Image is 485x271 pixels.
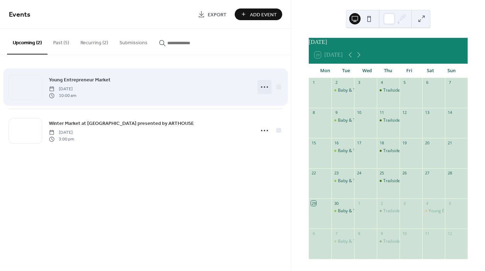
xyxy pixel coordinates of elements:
span: Export [208,11,227,18]
div: Trailside Market [383,148,416,154]
div: Mon [314,64,335,78]
span: [DATE] [49,129,74,136]
div: 13 [424,110,430,115]
div: Baby & Toddler Playdate [331,148,354,154]
div: Baby & Toddler Playdate [338,238,386,244]
div: 12 [402,110,407,115]
div: Trailside Market [383,238,416,244]
div: 25 [379,171,384,176]
div: Fri [399,64,420,78]
div: 22 [311,171,316,176]
div: 6 [424,80,430,85]
div: Trailside Market [383,208,416,214]
div: 5 [402,80,407,85]
div: Trailside Market [377,178,400,184]
div: 18 [379,140,384,145]
div: 12 [447,231,452,236]
div: 9 [379,231,384,236]
div: 17 [356,140,362,145]
div: Trailside Market [383,117,416,123]
div: Trailside Market [377,238,400,244]
div: Baby & Toddler Playdate [338,87,386,93]
div: 8 [311,110,316,115]
div: 1 [356,201,362,206]
div: 2 [334,80,339,85]
div: Baby & Toddler Playdate [338,178,386,184]
div: Baby & Toddler Playdate [338,208,386,214]
a: Young Entrepreneur Market [49,76,111,84]
div: Trailside Market [383,87,416,93]
div: 23 [334,171,339,176]
div: Baby & Toddler Playdate [331,208,354,214]
div: 27 [424,171,430,176]
div: 21 [447,140,452,145]
div: 2 [379,201,384,206]
div: Young Entrepreneur Market [422,208,445,214]
div: 29 [311,201,316,206]
div: 11 [424,231,430,236]
div: Trailside Market [377,87,400,93]
div: 5 [447,201,452,206]
div: 30 [334,201,339,206]
span: Young Entrepreneur Market [49,76,111,84]
div: Sat [420,64,441,78]
div: 11 [379,110,384,115]
div: Baby & Toddler Playdate [331,117,354,123]
div: Baby & Toddler Playdate [331,87,354,93]
div: Baby & Toddler Playdate [331,178,354,184]
div: 4 [379,80,384,85]
span: Add Event [250,11,277,18]
a: Export [193,8,232,20]
div: 3 [356,80,362,85]
div: Trailside Market [377,148,400,154]
div: 7 [447,80,452,85]
div: 9 [334,110,339,115]
button: Past (5) [48,29,75,54]
a: Winter Market at [GEOGRAPHIC_DATA] presented by ARTHOUSE [49,119,194,127]
div: Trailside Market [377,208,400,214]
button: Submissions [114,29,153,54]
span: 10:00 am [49,92,76,99]
div: 16 [334,140,339,145]
div: Trailside Market [383,178,416,184]
div: Baby & Toddler Playdate [338,148,386,154]
div: Sun [441,64,462,78]
button: Upcoming (2) [7,29,48,54]
div: 4 [424,201,430,206]
div: 10 [402,231,407,236]
span: Winter Market at [GEOGRAPHIC_DATA] presented by ARTHOUSE [49,120,194,127]
div: Young Entrepreneur Market [429,208,484,214]
button: Add Event [235,8,282,20]
span: 3:00 pm [49,136,74,142]
div: 3 [402,201,407,206]
div: 6 [311,231,316,236]
div: 26 [402,171,407,176]
span: Events [9,8,30,22]
div: 15 [311,140,316,145]
div: Tue [335,64,356,78]
div: Wed [357,64,378,78]
div: 1 [311,80,316,85]
div: 14 [447,110,452,115]
div: 28 [447,171,452,176]
div: Baby & Toddler Playdate [338,117,386,123]
div: 19 [402,140,407,145]
div: Thu [378,64,398,78]
div: Trailside Market [377,117,400,123]
div: 8 [356,231,362,236]
div: 20 [424,140,430,145]
div: 10 [356,110,362,115]
button: Recurring (2) [75,29,114,54]
span: [DATE] [49,86,76,92]
div: Baby & Toddler Playdate [331,238,354,244]
div: 7 [334,231,339,236]
div: [DATE] [309,38,468,46]
div: 24 [356,171,362,176]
